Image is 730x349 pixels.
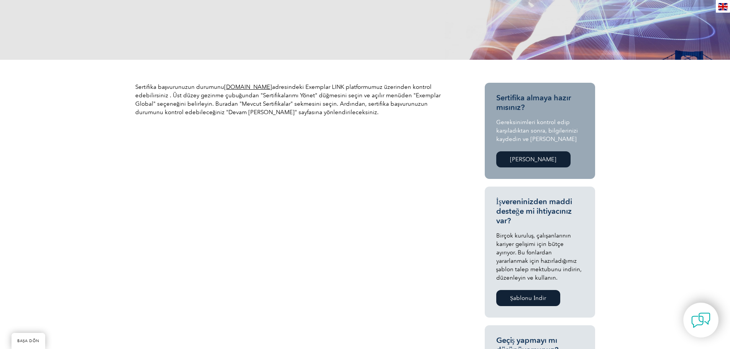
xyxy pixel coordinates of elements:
[496,93,571,112] font: Sertifika almaya hazır mısınız?
[691,311,710,330] img: contact-chat.png
[496,197,572,225] font: İşvereninizden maddi desteğe mi ihtiyacınız var?
[135,84,225,90] font: Sertifika başvurunuzun durumunu
[496,151,571,167] a: [PERSON_NAME]
[11,333,45,349] a: BAŞA DÖN
[496,232,582,281] font: Birçok kuruluş, çalışanlarının kariyer gelişimi için bütçe ayırıyor. Bu fonlardan yararlanmak içi...
[510,156,556,163] font: [PERSON_NAME]
[496,119,578,143] font: Gereksinimleri kontrol edip karşıladıktan sonra, bilgilerinizi kaydedin ve [PERSON_NAME]
[510,295,546,301] font: Şablonu İndir
[224,84,272,90] a: [DOMAIN_NAME]
[17,339,39,343] font: BAŞA DÖN
[496,290,560,306] a: Şablonu İndir
[135,84,441,116] font: adresindeki Exemplar LINK platformumuz üzerinden kontrol edebilirsiniz . Üst düzey gezinme çubuğu...
[718,3,728,10] img: en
